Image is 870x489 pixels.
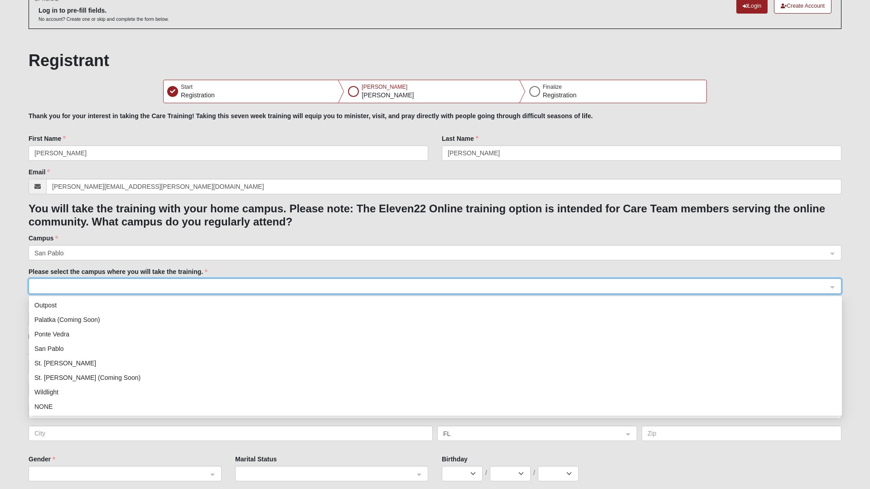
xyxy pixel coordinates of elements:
label: Marital Status [235,455,277,464]
span: / [533,468,535,477]
label: Last Name [442,134,478,143]
label: Birthday [442,455,468,464]
span: / [485,468,487,477]
p: Registration [181,91,215,100]
span: Start [181,84,193,90]
span: San Pablo [34,248,819,258]
div: NONE [34,402,836,412]
div: St. [PERSON_NAME] (Coming Soon) [34,373,836,383]
input: Zip [642,426,841,441]
input: Give your consent to receive SMS messages by simply checking the box. [29,334,34,340]
input: Address Line 1 [29,381,841,397]
span: Finalize [543,84,562,90]
input: City [29,426,433,441]
div: St. [PERSON_NAME] [34,358,836,368]
div: Outpost [34,300,836,310]
h1: Registrant [29,51,841,70]
label: Gender [29,455,55,464]
label: Address [29,348,54,357]
div: San Pablo [29,341,842,356]
div: Palatka (Coming Soon) [29,312,842,327]
div: St. Augustine (Coming Soon) [29,370,842,385]
input: Address Line 2 [29,403,841,419]
div: San Pablo [34,344,836,354]
label: Campus [29,234,58,243]
label: Mobile Phone [29,301,74,310]
div: Outpost [29,298,842,312]
label: Please select the campus where you will take the training. [29,267,208,276]
div: St. Johns [29,356,842,370]
label: First Name [29,134,66,143]
p: No account? Create one or skip and complete the form below. [39,16,169,23]
div: Wildlight [34,387,836,397]
p: Registration [543,91,577,100]
h6: Log in to pre-fill fields. [39,7,169,14]
span: FL [443,429,615,439]
div: Palatka (Coming Soon) [34,315,836,325]
span: [PERSON_NAME] [362,84,407,90]
div: Ponte Vedra [34,329,836,339]
label: Email [29,168,50,177]
p: [PERSON_NAME] [362,91,414,100]
div: NONE [29,399,842,414]
h3: You will take the training with your home campus. Please note: The Eleven22 Online training optio... [29,202,841,229]
div: Wildlight [29,385,842,399]
div: Ponte Vedra [29,327,842,341]
h5: Thank you for your interest in taking the Care Training! Taking this seven week training will equ... [29,112,841,120]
